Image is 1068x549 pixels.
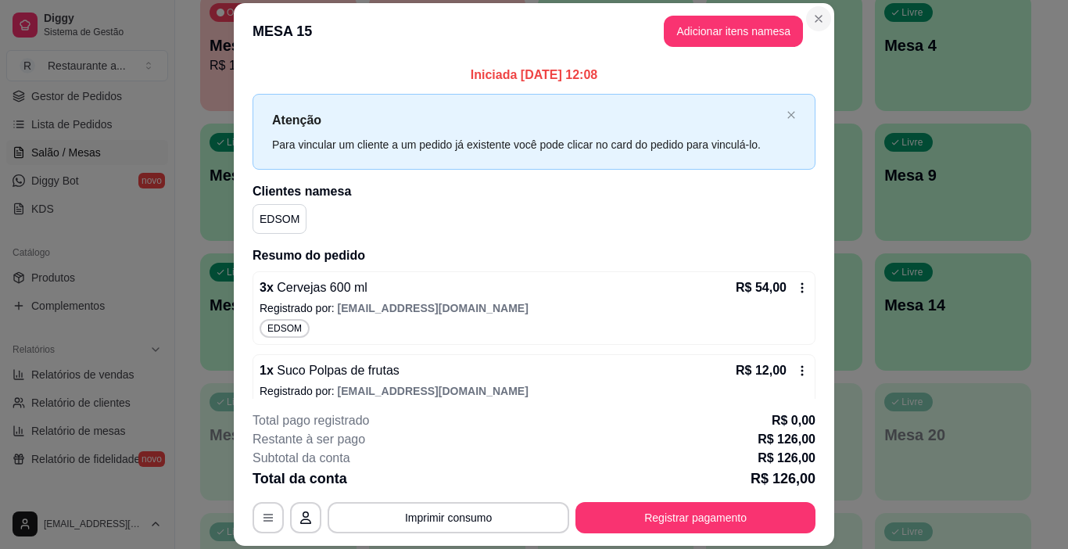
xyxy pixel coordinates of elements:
[274,281,367,294] span: Cervejas 600 ml
[253,449,350,468] p: Subtotal da conta
[260,361,400,380] p: 1 x
[234,3,834,59] header: MESA 15
[787,110,796,120] button: close
[253,246,815,265] h2: Resumo do pedido
[260,300,808,316] p: Registrado por:
[253,66,815,84] p: Iniciada [DATE] 12:08
[272,136,780,153] div: Para vincular um cliente a um pedido já existente você pode clicar no card do pedido para vinculá...
[736,278,787,297] p: R$ 54,00
[758,430,815,449] p: R$ 126,00
[264,322,305,335] span: EDSOM
[772,411,815,430] p: R$ 0,00
[260,211,299,227] p: EDSOM
[338,385,529,397] span: [EMAIL_ADDRESS][DOMAIN_NAME]
[338,302,529,314] span: [EMAIL_ADDRESS][DOMAIN_NAME]
[253,411,369,430] p: Total pago registrado
[751,468,815,490] p: R$ 126,00
[758,449,815,468] p: R$ 126,00
[806,6,831,31] button: Close
[575,502,815,533] button: Registrar pagamento
[253,468,347,490] p: Total da conta
[260,383,808,399] p: Registrado por:
[272,110,780,130] p: Atenção
[253,430,365,449] p: Restante à ser pago
[736,361,787,380] p: R$ 12,00
[328,502,569,533] button: Imprimir consumo
[274,364,400,377] span: Suco Polpas de frutas
[664,16,803,47] button: Adicionar itens namesa
[253,182,815,201] h2: Clientes na mesa
[260,278,367,297] p: 3 x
